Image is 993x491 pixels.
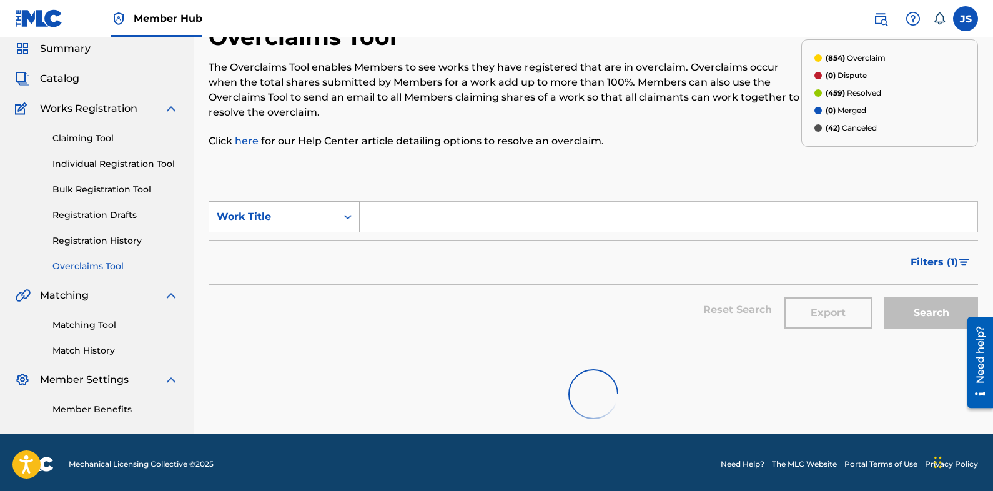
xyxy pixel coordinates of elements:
span: (0) [826,106,836,115]
img: Catalog [15,71,30,86]
span: (854) [826,53,845,62]
a: Overclaims Tool [52,260,179,273]
p: Overclaim [826,52,886,64]
p: Dispute [826,70,867,81]
span: Filters ( 1 ) [911,255,958,270]
img: Works Registration [15,101,31,116]
img: search [873,11,888,26]
img: MLC Logo [15,9,63,27]
img: filter [959,259,969,266]
div: User Menu [953,6,978,31]
p: The Overclaims Tool enables Members to see works they have registered that are in overclaim. Over... [209,60,801,120]
span: Works Registration [40,101,137,116]
p: Resolved [826,87,881,99]
img: Member Settings [15,372,30,387]
a: Portal Terms of Use [844,459,917,470]
div: Drag [934,444,942,481]
span: (42) [826,123,840,132]
span: Catalog [40,71,79,86]
span: (459) [826,88,845,97]
img: Top Rightsholder [111,11,126,26]
span: Member Settings [40,372,129,387]
div: Help [901,6,926,31]
a: Public Search [868,6,893,31]
a: Matching Tool [52,319,179,332]
img: Matching [15,288,31,303]
p: Merged [826,105,866,116]
span: Member Hub [134,11,202,26]
span: Matching [40,288,89,303]
a: Individual Registration Tool [52,157,179,171]
a: Match History [52,344,179,357]
a: The MLC Website [772,459,837,470]
div: Notifications [933,12,946,25]
img: expand [164,288,179,303]
a: Need Help? [721,459,764,470]
form: Search Form [209,201,978,335]
a: Bulk Registration Tool [52,183,179,196]
button: Filters (1) [903,247,978,278]
a: here [235,135,261,147]
a: Registration History [52,234,179,247]
span: (0) [826,71,836,80]
img: expand [164,372,179,387]
div: Work Title [217,209,329,224]
span: Summary [40,41,91,56]
a: Registration Drafts [52,209,179,222]
a: Claiming Tool [52,132,179,145]
p: Click for our Help Center article detailing options to resolve an overclaim. [209,134,801,149]
img: expand [164,101,179,116]
iframe: Resource Center [958,312,993,412]
img: preloader [568,369,618,419]
p: Canceled [826,122,877,134]
a: CatalogCatalog [15,71,79,86]
img: Summary [15,41,30,56]
a: Privacy Policy [925,459,978,470]
a: SummarySummary [15,41,91,56]
span: Mechanical Licensing Collective © 2025 [69,459,214,470]
iframe: Chat Widget [931,431,993,491]
a: Member Benefits [52,403,179,416]
img: help [906,11,921,26]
